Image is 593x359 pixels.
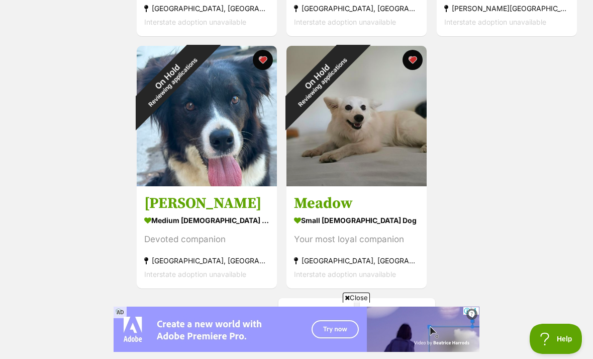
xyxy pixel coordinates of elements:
[144,269,246,278] span: Interstate adoption unavailable
[354,3,363,12] img: info.svg
[144,193,269,212] h3: [PERSON_NAME]
[144,18,246,26] span: Interstate adoption unavailable
[144,232,269,246] div: Devoted companion
[137,178,277,188] a: On HoldReviewing applications
[137,186,277,288] a: [PERSON_NAME] medium [DEMOGRAPHIC_DATA] Dog Devoted companion [GEOGRAPHIC_DATA], [GEOGRAPHIC_DATA...
[294,193,419,212] h3: Meadow
[294,232,419,246] div: Your most loyal companion
[294,269,396,278] span: Interstate adoption unavailable
[294,2,419,15] div: [GEOGRAPHIC_DATA], [GEOGRAPHIC_DATA]
[343,293,370,303] span: Close
[294,212,419,227] div: small [DEMOGRAPHIC_DATA] Dog
[147,56,199,108] span: Reviewing applications
[115,23,226,134] div: On Hold
[114,307,127,318] span: AD
[294,253,419,267] div: [GEOGRAPHIC_DATA], [GEOGRAPHIC_DATA]
[444,18,546,26] span: Interstate adoption unavailable
[144,2,269,15] div: [GEOGRAPHIC_DATA], [GEOGRAPHIC_DATA]
[264,23,375,134] div: On Hold
[403,50,423,70] button: favourite
[294,18,396,26] span: Interstate adoption unavailable
[144,253,269,267] div: [GEOGRAPHIC_DATA], [GEOGRAPHIC_DATA]
[1,1,9,9] img: consumer-privacy-logo.png
[286,178,427,188] a: On HoldReviewing applications
[444,2,569,15] div: [PERSON_NAME][GEOGRAPHIC_DATA], [GEOGRAPHIC_DATA]
[136,298,578,322] nav: Pagination
[297,56,349,108] span: Reviewing applications
[530,324,583,354] iframe: Help Scout Beacon - Open
[137,46,277,186] img: Lacey Loo
[253,50,273,70] button: favourite
[360,298,435,322] a: Next page
[144,212,269,227] div: medium [DEMOGRAPHIC_DATA] Dog
[278,298,354,322] a: Previous page
[286,186,427,288] a: Meadow small [DEMOGRAPHIC_DATA] Dog Your most loyal companion [GEOGRAPHIC_DATA], [GEOGRAPHIC_DATA...
[286,46,427,186] img: Meadow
